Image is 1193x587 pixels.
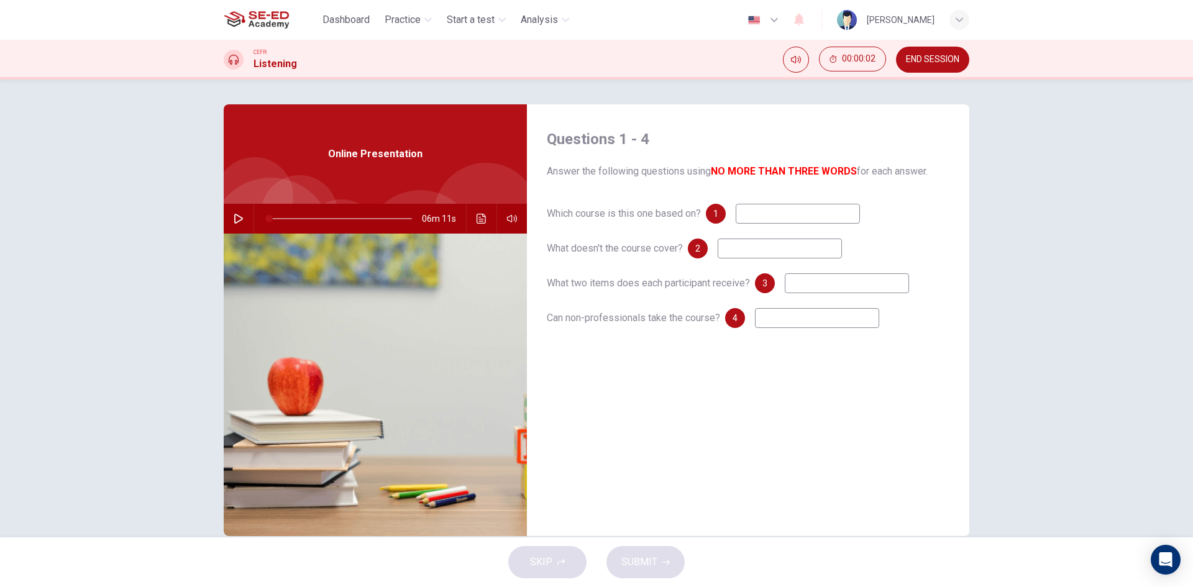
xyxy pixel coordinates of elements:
[867,12,935,27] div: [PERSON_NAME]
[422,204,466,234] span: 06m 11s
[328,147,423,162] span: Online Presentation
[442,9,511,31] button: Start a test
[695,244,700,253] span: 2
[547,164,949,179] span: Answer the following questions using for each answer.
[254,57,297,71] h1: Listening
[224,234,527,536] img: Online Presentation
[819,47,886,71] button: 00:00:02
[521,12,558,27] span: Analysis
[783,47,809,73] div: Mute
[547,242,683,254] span: What doesn't the course cover?
[842,54,875,64] span: 00:00:02
[746,16,762,25] img: en
[385,12,421,27] span: Practice
[819,47,886,73] div: Hide
[224,7,289,32] img: SE-ED Academy logo
[837,10,857,30] img: Profile picture
[762,279,767,288] span: 3
[318,9,375,31] button: Dashboard
[733,314,738,322] span: 4
[547,207,701,219] span: Which course is this one based on?
[547,312,720,324] span: Can non-professionals take the course?
[1151,545,1181,575] div: Open Intercom Messenger
[713,209,718,218] span: 1
[254,48,267,57] span: CEFR
[896,47,969,73] button: END SESSION
[547,129,949,149] h4: Questions 1 - 4
[224,7,318,32] a: SE-ED Academy logo
[472,204,491,234] button: Click to see the audio transcription
[447,12,495,27] span: Start a test
[711,165,857,177] b: NO MORE THAN THREE WORDS
[906,55,959,65] span: END SESSION
[547,277,750,289] span: What two items does each participant receive?
[322,12,370,27] span: Dashboard
[516,9,574,31] button: Analysis
[380,9,437,31] button: Practice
